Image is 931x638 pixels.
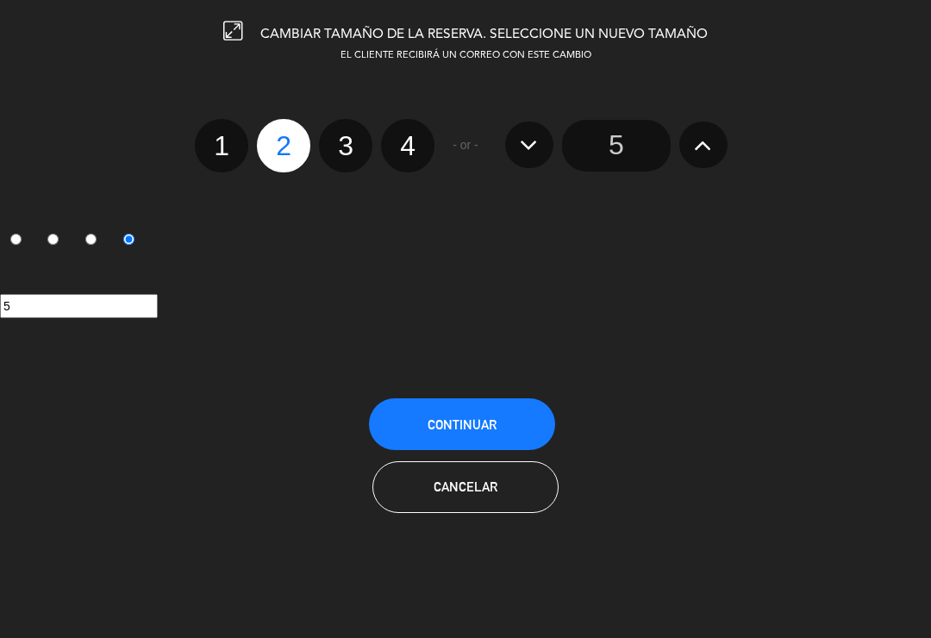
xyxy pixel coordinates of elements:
[453,135,478,155] span: - or -
[85,234,97,245] input: 3
[38,227,76,256] label: 2
[257,119,310,172] label: 2
[260,28,708,41] span: CAMBIAR TAMAÑO DE LA RESERVA. SELECCIONE UN NUEVO TAMAÑO
[123,234,134,245] input: 4
[369,398,555,450] button: Continuar
[10,234,22,245] input: 1
[195,119,248,172] label: 1
[76,227,114,256] label: 3
[372,461,559,513] button: Cancelar
[113,227,151,256] label: 4
[319,119,372,172] label: 3
[341,51,591,60] span: EL CLIENTE RECIBIRÁ UN CORREO CON ESTE CAMBIO
[381,119,434,172] label: 4
[434,479,497,494] span: Cancelar
[428,417,497,432] span: Continuar
[47,234,59,245] input: 2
